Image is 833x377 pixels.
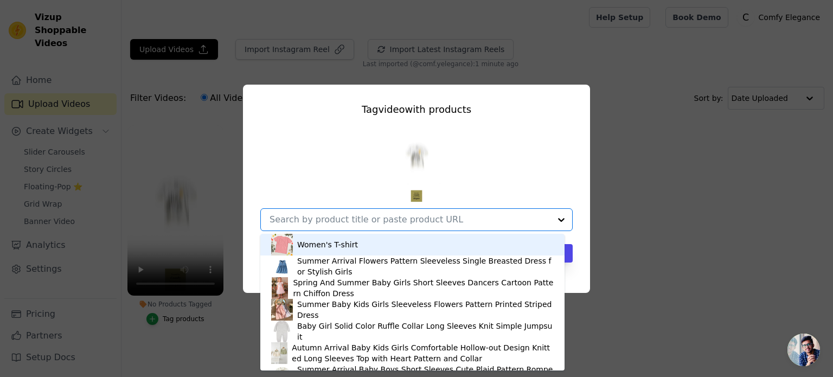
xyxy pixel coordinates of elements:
img: product thumbnail [271,321,293,342]
img: product thumbnail [271,234,293,255]
input: Search by product title or paste product URL [270,214,550,225]
div: Autumn Arrival Baby Kids Girls Comfortable Hollow-out Design Knitted Long Sleeves Top with Heart ... [292,342,554,364]
img: product thumbnail [271,299,293,321]
div: Tag video with products [260,102,573,117]
div: Summer Baby Kids Girls Sleeveless Flowers Pattern Printed Striped Dress [297,299,554,321]
div: دردشة مفتوحة [787,334,820,366]
img: tn-b4bfe20d5aaf41a3849dc01b3e995849.png [390,117,443,204]
div: Spring And Summer Baby Girls Short Sleeves Dancers Cartoon Pattern Chiffon Dress [293,277,553,299]
img: product thumbnail [271,277,289,299]
img: product thumbnail [271,255,293,277]
div: Baby Girl Solid Color Ruffle Collar Long Sleeves Knit Simple Jumpsuit [297,321,554,342]
img: product thumbnail [271,342,287,364]
div: Summer Arrival Flowers Pattern Sleeveless Single Breasted Dress for Stylish Girls [297,255,554,277]
div: Women's T-shirt [297,239,358,250]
